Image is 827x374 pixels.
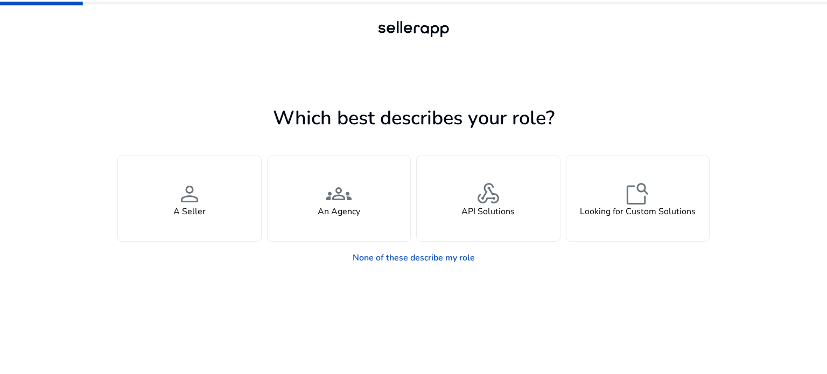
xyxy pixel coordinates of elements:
button: groupsAn Agency [267,156,411,242]
button: webhookAPI Solutions [416,156,560,242]
span: person [177,181,202,207]
span: feature_search [625,181,650,207]
h4: Looking for Custom Solutions [580,207,696,217]
h4: A Seller [173,207,206,217]
h4: An Agency [318,207,360,217]
a: None of these describe my role [344,247,483,269]
h4: API Solutions [461,207,515,217]
button: feature_searchLooking for Custom Solutions [566,156,710,242]
span: groups [326,181,352,207]
span: webhook [475,181,501,207]
button: personA Seller [117,156,262,242]
h1: Which best describes your role? [117,107,710,130]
